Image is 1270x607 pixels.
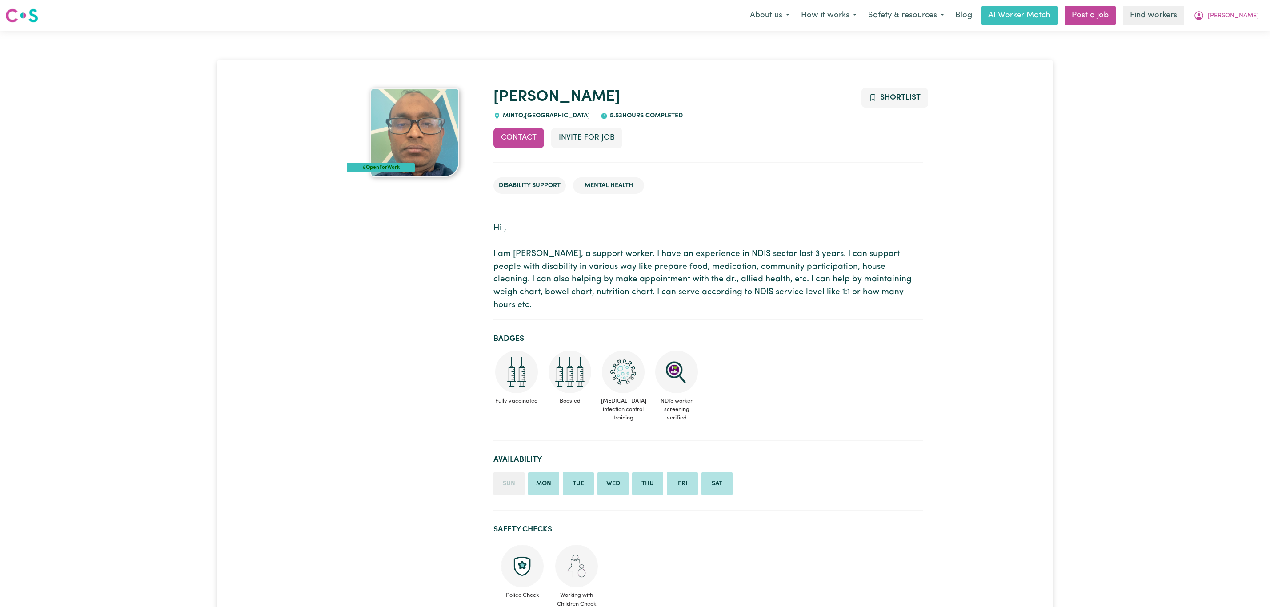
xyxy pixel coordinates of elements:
img: Care and support worker has received 2 doses of COVID-19 vaccine [495,351,538,393]
img: Careseekers logo [5,8,38,24]
span: Police Check [501,587,544,599]
a: Find workers [1123,6,1184,25]
span: MINTO , [GEOGRAPHIC_DATA] [501,112,590,119]
img: NDIS Worker Screening Verified [655,351,698,393]
span: NDIS worker screening verified [653,393,700,426]
button: About us [744,6,795,25]
img: CS Academy: COVID-19 Infection Control Training course completed [602,351,645,393]
button: Add to shortlist [861,88,929,108]
li: Disability Support [493,177,566,194]
img: Working with children check [555,545,598,587]
button: My Account [1188,6,1265,25]
li: Available on Saturday [701,472,733,496]
li: Unavailable on Sunday [493,472,525,496]
a: Mohammad's profile picture'#OpenForWork [347,88,483,177]
p: Hi , I am [PERSON_NAME], a support worker. I have an experience in NDIS sector last 3 years. I ca... [493,222,923,312]
span: Shortlist [880,94,921,101]
div: #OpenForWork [347,163,415,172]
img: Mohammad [370,88,459,177]
li: Available on Monday [528,472,559,496]
h2: Availability [493,455,923,464]
button: Invite for Job [551,128,622,148]
h2: Safety Checks [493,525,923,534]
a: [PERSON_NAME] [493,89,620,105]
a: Post a job [1065,6,1116,25]
a: Blog [950,6,978,25]
button: Contact [493,128,544,148]
img: Police check [501,545,544,587]
h2: Badges [493,334,923,343]
li: Available on Friday [667,472,698,496]
span: Boosted [547,393,593,409]
li: Available on Tuesday [563,472,594,496]
img: Care and support worker has received booster dose of COVID-19 vaccination [549,351,591,393]
span: 5.53 hours completed [608,112,683,119]
a: AI Worker Match [981,6,1058,25]
span: [MEDICAL_DATA] infection control training [600,393,646,426]
li: Available on Wednesday [597,472,629,496]
li: Available on Thursday [632,472,663,496]
span: [PERSON_NAME] [1208,11,1259,21]
span: Fully vaccinated [493,393,540,409]
button: Safety & resources [862,6,950,25]
li: Mental Health [573,177,644,194]
button: How it works [795,6,862,25]
a: Careseekers logo [5,5,38,26]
